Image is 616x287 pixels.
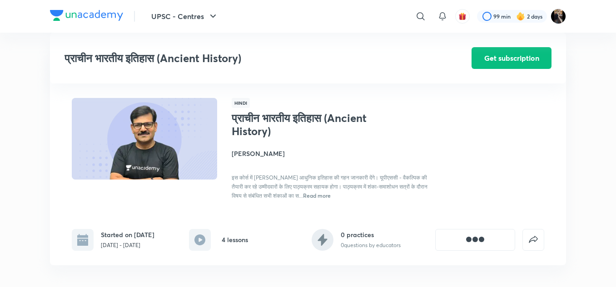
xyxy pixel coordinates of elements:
[101,241,154,249] p: [DATE] - [DATE]
[516,12,525,21] img: streak
[65,52,420,65] h3: प्राचीन भारतीय इतिहास (Ancient History)
[551,9,566,24] img: amit tripathi
[458,12,467,20] img: avatar
[146,7,224,25] button: UPSC - Centres
[472,47,551,69] button: Get subscription
[232,174,427,199] span: इस कोर्स में [PERSON_NAME] आधुनिक इतिहास की गहन जानकारी देंगे। यूपीएससी - वैकल्पिक की तैयारी कर र...
[232,98,250,108] span: Hindi
[222,235,248,244] h6: 4 lessons
[232,112,380,138] h1: प्राचीन भारतीय इतिहास (Ancient History)
[70,97,219,180] img: Thumbnail
[341,241,401,249] p: 0 questions by educators
[341,230,401,239] h6: 0 practices
[522,229,544,251] button: false
[303,192,331,199] span: Read more
[50,10,123,21] img: Company Logo
[50,10,123,23] a: Company Logo
[101,230,154,239] h6: Started on [DATE]
[455,9,470,24] button: avatar
[435,229,515,251] button: [object Object]
[232,149,435,158] h4: [PERSON_NAME]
